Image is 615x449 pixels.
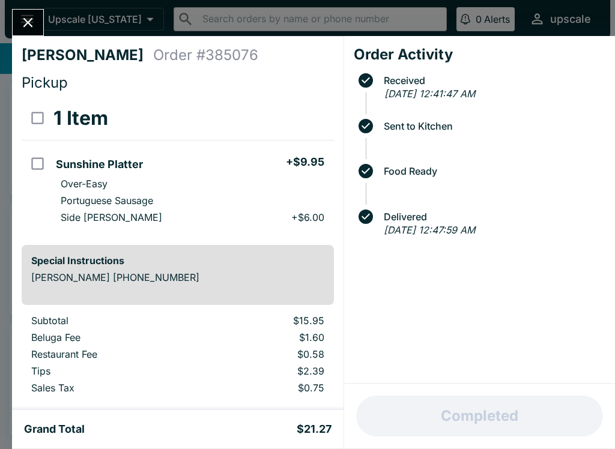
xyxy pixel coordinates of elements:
h4: [PERSON_NAME] [22,46,153,64]
p: Portuguese Sausage [61,194,153,206]
em: [DATE] 12:47:59 AM [384,224,475,236]
span: Sent to Kitchen [378,121,605,131]
h5: Grand Total [24,422,85,436]
p: Over-Easy [61,178,108,190]
h4: Order Activity [354,46,605,64]
p: Side [PERSON_NAME] [61,211,162,223]
p: + $6.00 [291,211,324,223]
h5: Sunshine Platter [56,157,143,172]
p: $0.58 [209,348,324,360]
span: Delivered [378,211,605,222]
em: [DATE] 12:41:47 AM [384,88,475,100]
h5: + $9.95 [286,155,324,169]
table: orders table [22,315,334,399]
p: $1.60 [209,331,324,343]
p: [PERSON_NAME] [PHONE_NUMBER] [31,271,324,283]
span: Received [378,75,605,86]
p: Restaurant Fee [31,348,190,360]
p: $2.39 [209,365,324,377]
p: Sales Tax [31,382,190,394]
p: Beluga Fee [31,331,190,343]
p: Subtotal [31,315,190,327]
table: orders table [22,97,334,235]
h3: 1 Item [53,106,108,130]
p: $0.75 [209,382,324,394]
h5: $21.27 [297,422,332,436]
p: Tips [31,365,190,377]
button: Close [13,10,43,35]
h4: Order # 385076 [153,46,258,64]
span: Pickup [22,74,68,91]
span: Food Ready [378,166,605,176]
h6: Special Instructions [31,255,324,267]
p: $15.95 [209,315,324,327]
